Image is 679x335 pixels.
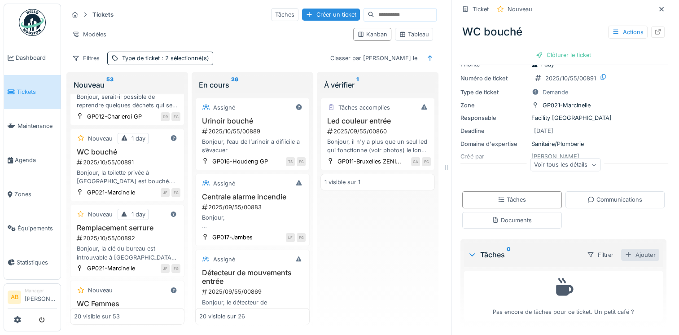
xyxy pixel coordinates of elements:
h3: Centrale alarme incendie [199,193,306,201]
div: 20 visible sur 26 [199,312,245,321]
div: Ticket [473,5,489,13]
div: FG [171,188,180,197]
div: 2025/10/55/00891 [545,74,596,83]
div: WC bouché [459,20,668,44]
div: 2025/09/55/00869 [201,287,306,296]
div: Assigné [213,255,235,264]
div: Manager [25,287,57,294]
div: Bonjour, la toilette privée à [GEOGRAPHIC_DATA] est bouché. J'ai essayer de déboucher manuellemen... [74,168,180,185]
div: Classer par [PERSON_NAME] le [326,52,421,65]
div: Bonjour, la clé du bureau est introuvable à [GEOGRAPHIC_DATA], serait possible de changé la serru... [74,244,180,261]
div: Tâches [498,195,526,204]
div: JF [161,188,170,197]
span: Agenda [15,156,57,164]
div: Domaine d'expertise [460,140,528,148]
div: À vérifier [324,79,431,90]
div: Numéro de ticket [460,74,528,83]
sup: 26 [231,79,238,90]
div: Tableau [399,30,429,39]
div: Tâches [468,249,579,260]
a: Dashboard [4,41,61,75]
div: Responsable [460,114,528,122]
h3: Led couleur entrée [324,117,431,125]
div: GP021-Marcinelle [87,188,135,197]
div: DR [161,112,170,121]
a: Agenda [4,143,61,177]
div: Kanban [357,30,387,39]
div: 2025/10/55/00891 [76,158,180,167]
div: GP016-Houdeng GP [212,157,268,166]
div: FG [297,233,306,242]
h3: WC Femmes [74,300,180,308]
div: Bonjour, il n'y a plus que un seul led qui fonctionne (voir photos) le long des entrée [324,137,431,154]
h3: Urinoir bouché [199,117,306,125]
span: Maintenance [18,122,57,130]
div: Assigné [213,179,235,188]
a: Équipements [4,211,61,245]
div: Type de ticket [122,54,209,62]
div: Sanitaire/Plomberie [460,140,666,148]
div: Actions [608,26,648,39]
div: Nouveau [88,210,113,219]
div: 2025/10/55/00892 [76,234,180,242]
span: Zones [14,190,57,198]
span: Statistiques [17,258,57,267]
div: 2025/09/55/00860 [326,127,431,136]
div: Nouveau [88,286,113,295]
a: Statistiques [4,245,61,279]
div: Clôturer le ticket [532,49,595,61]
div: 1 day [131,134,145,143]
div: Bonjour, Nous avons eu un code défaut sur la centrale d'alarme (Détecteur encrassé) Voir photo Bav [199,213,306,230]
span: : 2 sélectionné(s) [160,55,209,62]
div: FG [171,264,180,273]
li: AB [8,291,21,304]
div: CA [411,157,420,166]
span: Tickets [17,88,57,96]
div: Deadline [460,127,528,135]
div: 20 visible sur 53 [74,312,120,321]
div: Voir tous les détails [530,159,600,172]
div: Pas encore de tâches pour ce ticket. Un petit café ? [470,275,657,317]
sup: 53 [106,79,114,90]
div: Facility [GEOGRAPHIC_DATA] [460,114,666,122]
div: Communications [587,195,642,204]
div: FG [297,157,306,166]
div: Filtrer [583,248,618,261]
h3: Détecteur de mouvements entrée [199,269,306,286]
a: Maintenance [4,109,61,143]
a: AB Manager[PERSON_NAME] [8,287,57,309]
div: Ajouter [621,249,659,261]
div: Modèles [68,28,110,41]
div: JF [161,264,170,273]
div: Assigné [213,103,235,112]
div: 2025/09/55/00883 [201,203,306,212]
div: Demande [543,88,568,97]
strong: Tickets [89,10,117,19]
div: GP021-Marcinelle [87,264,135,273]
div: Tâches accomplies [338,103,390,112]
div: 1 visible sur 1 [324,178,360,186]
div: Tâches [271,8,298,21]
div: Nouveau [508,5,532,13]
sup: 0 [507,249,511,260]
img: Badge_color-CXgf-gQk.svg [19,9,46,36]
a: Tickets [4,75,61,109]
div: GP021-Marcinelle [543,101,591,110]
div: Nouveau [88,134,113,143]
div: 1 day [131,210,145,219]
div: En cours [199,79,306,90]
div: Filtres [68,52,104,65]
div: Créer un ticket [302,9,360,21]
div: 2025/10/55/00889 [201,127,306,136]
div: FG [422,157,431,166]
div: GP011-Bruxelles ZENI... [337,157,401,166]
div: Nouveau [74,79,181,90]
div: Documents [492,216,532,225]
h3: WC bouché [74,148,180,156]
sup: 1 [356,79,359,90]
div: GP017-Jambes [212,233,253,242]
div: FG [171,112,180,121]
div: GP012-Charleroi GP [87,112,142,121]
h3: Remplacement serrure [74,224,180,232]
li: [PERSON_NAME] [25,287,57,307]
